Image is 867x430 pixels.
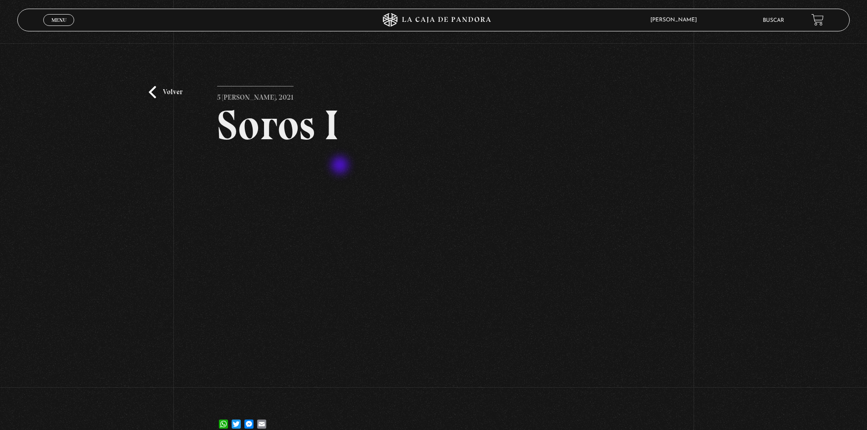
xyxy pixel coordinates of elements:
a: WhatsApp [217,410,230,429]
a: Buscar [763,18,784,23]
span: Cerrar [48,25,70,31]
a: Twitter [230,410,243,429]
span: Menu [51,17,66,23]
a: Volver [149,86,183,98]
p: 5 [PERSON_NAME], 2021 [217,86,294,104]
h2: Soros I [217,104,650,146]
span: [PERSON_NAME] [646,17,706,23]
a: View your shopping cart [811,14,824,26]
a: Email [255,410,268,429]
a: Messenger [243,410,255,429]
